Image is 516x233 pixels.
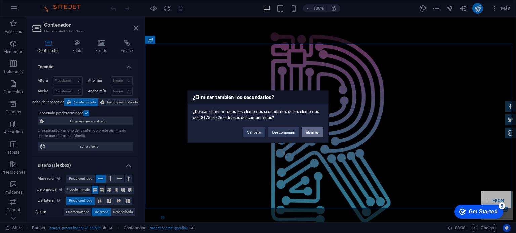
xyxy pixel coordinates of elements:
[50,1,56,8] div: 5
[188,91,328,103] h3: ¿Eliminar también los secundarios?
[5,3,54,17] div: Get Started 5 items remaining, 0% complete
[20,7,49,13] div: Get Started
[188,103,328,120] div: ¿Deseas eliminar todos los elementos secundarios de los elementos #ed-817554726 o deseas descompr...
[302,127,323,137] button: Eliminar
[243,127,265,137] button: Cancelar
[15,199,19,203] button: 1
[268,127,299,137] button: Descomprimir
